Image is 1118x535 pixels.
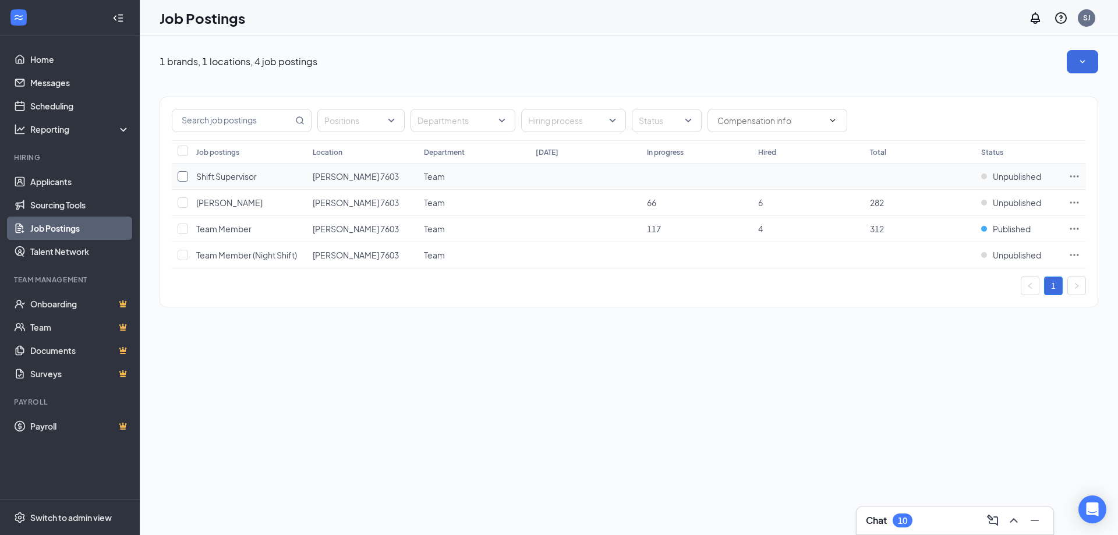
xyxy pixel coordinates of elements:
[993,249,1041,261] span: Unpublished
[717,114,823,127] input: Compensation info
[14,275,128,285] div: Team Management
[870,197,884,208] span: 282
[1077,56,1088,68] svg: SmallChevronDown
[975,140,1063,164] th: Status
[30,71,130,94] a: Messages
[1078,495,1106,523] div: Open Intercom Messenger
[30,193,130,217] a: Sourcing Tools
[13,12,24,23] svg: WorkstreamLogo
[1004,511,1023,530] button: ChevronUp
[1069,249,1080,261] svg: Ellipses
[30,94,130,118] a: Scheduling
[1027,282,1034,289] span: left
[1021,277,1039,295] li: Previous Page
[1083,13,1091,23] div: SJ
[530,140,641,164] th: [DATE]
[641,140,752,164] th: In progress
[160,55,317,68] p: 1 brands, 1 locations, 4 job postings
[196,171,257,182] span: Shift Supervisor
[172,109,293,132] input: Search job postings
[196,147,239,157] div: Job postings
[758,224,763,234] span: 4
[828,116,837,125] svg: ChevronDown
[1067,277,1086,295] li: Next Page
[14,512,26,523] svg: Settings
[993,223,1031,235] span: Published
[870,224,884,234] span: 312
[30,414,130,438] a: PayrollCrown
[983,511,1002,530] button: ComposeMessage
[424,171,445,182] span: Team
[993,171,1041,182] span: Unpublished
[993,197,1041,208] span: Unpublished
[14,123,26,135] svg: Analysis
[30,339,130,362] a: DocumentsCrown
[864,140,975,164] th: Total
[1028,513,1042,527] svg: Minimize
[307,242,418,268] td: Tim Hortons 7603
[295,116,305,125] svg: MagnifyingGlass
[30,217,130,240] a: Job Postings
[313,224,399,234] span: [PERSON_NAME] 7603
[1028,11,1042,25] svg: Notifications
[1069,223,1080,235] svg: Ellipses
[313,197,399,208] span: [PERSON_NAME] 7603
[30,123,130,135] div: Reporting
[30,240,130,263] a: Talent Network
[1067,50,1098,73] button: SmallChevronDown
[1025,511,1044,530] button: Minimize
[758,197,763,208] span: 6
[1069,171,1080,182] svg: Ellipses
[313,171,399,182] span: [PERSON_NAME] 7603
[1073,282,1080,289] span: right
[1007,513,1021,527] svg: ChevronUp
[14,397,128,407] div: Payroll
[30,292,130,316] a: OnboardingCrown
[424,197,445,208] span: Team
[30,512,112,523] div: Switch to admin view
[1045,277,1062,295] a: 1
[307,164,418,190] td: Tim Hortons 7603
[418,216,529,242] td: Team
[196,197,263,208] span: [PERSON_NAME]
[647,224,661,234] span: 117
[313,147,342,157] div: Location
[30,170,130,193] a: Applicants
[418,242,529,268] td: Team
[424,250,445,260] span: Team
[196,224,252,234] span: Team Member
[1067,277,1086,295] button: right
[647,197,656,208] span: 66
[160,8,245,28] h1: Job Postings
[307,190,418,216] td: Tim Hortons 7603
[30,362,130,385] a: SurveysCrown
[1069,197,1080,208] svg: Ellipses
[424,224,445,234] span: Team
[752,140,864,164] th: Hired
[313,250,399,260] span: [PERSON_NAME] 7603
[1021,277,1039,295] button: left
[424,147,465,157] div: Department
[30,316,130,339] a: TeamCrown
[112,12,124,24] svg: Collapse
[196,250,297,260] span: Team Member (Night Shift)
[418,164,529,190] td: Team
[307,216,418,242] td: Tim Hortons 7603
[30,48,130,71] a: Home
[866,514,887,527] h3: Chat
[1044,277,1063,295] li: 1
[418,190,529,216] td: Team
[14,153,128,162] div: Hiring
[1054,11,1068,25] svg: QuestionInfo
[898,516,907,526] div: 10
[986,513,1000,527] svg: ComposeMessage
